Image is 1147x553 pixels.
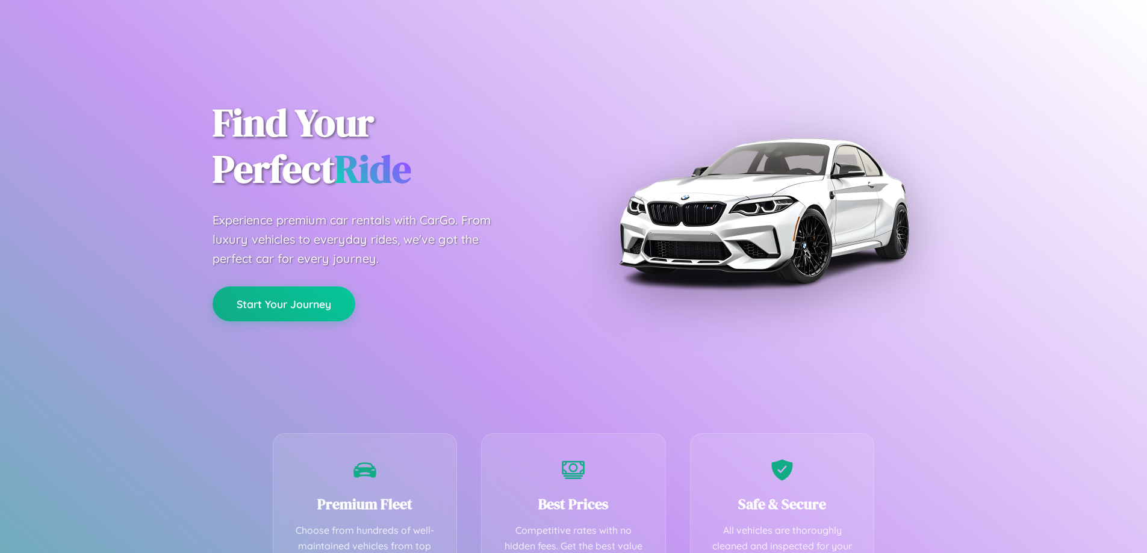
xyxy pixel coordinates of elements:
[213,100,556,193] h1: Find Your Perfect
[213,286,355,321] button: Start Your Journey
[709,494,856,514] h3: Safe & Secure
[335,143,411,195] span: Ride
[500,494,647,514] h3: Best Prices
[291,494,439,514] h3: Premium Fleet
[613,60,914,361] img: Premium BMW car rental vehicle
[213,211,514,268] p: Experience premium car rentals with CarGo. From luxury vehicles to everyday rides, we've got the ...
